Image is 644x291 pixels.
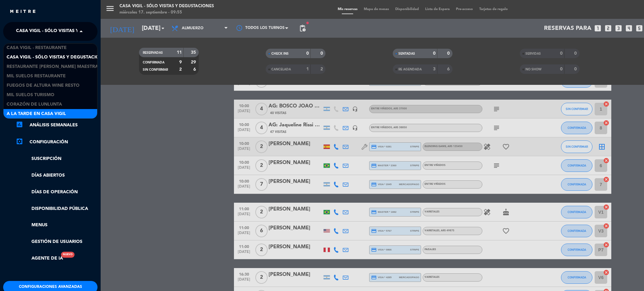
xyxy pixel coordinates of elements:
a: Gestión de usuarios [16,238,97,245]
span: Mil Suelos Restaurante [7,73,66,80]
a: Agente de IANuevo [16,255,63,262]
i: assessment [16,121,23,128]
a: Disponibilidad pública [16,205,97,212]
i: settings_applications [16,138,23,145]
span: Casa Vigil - SÓLO Visitas y Degustaciones [7,54,108,61]
span: Mil Suelos Turismo [7,91,54,99]
span: Restaurante [PERSON_NAME] Maestra [7,63,98,70]
a: Configuración [16,138,97,146]
span: Fuegos de Altura Wine Resto [7,82,80,89]
a: Menus [16,222,97,229]
span: A la tarde en Casa Vigil [7,110,66,118]
span: Casa Vigil - Restaurante [7,44,67,52]
span: Corazón de Lunlunta [7,101,62,108]
img: MEITRE [9,9,36,14]
a: Días de Operación [16,189,97,196]
a: assessmentANÁLISIS SEMANALES [16,121,97,129]
span: Casa Vigil - SÓLO Visitas y Degustaciones [16,25,118,38]
a: Suscripción [16,155,97,162]
div: Nuevo [61,252,75,258]
a: Días abiertos [16,172,97,179]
